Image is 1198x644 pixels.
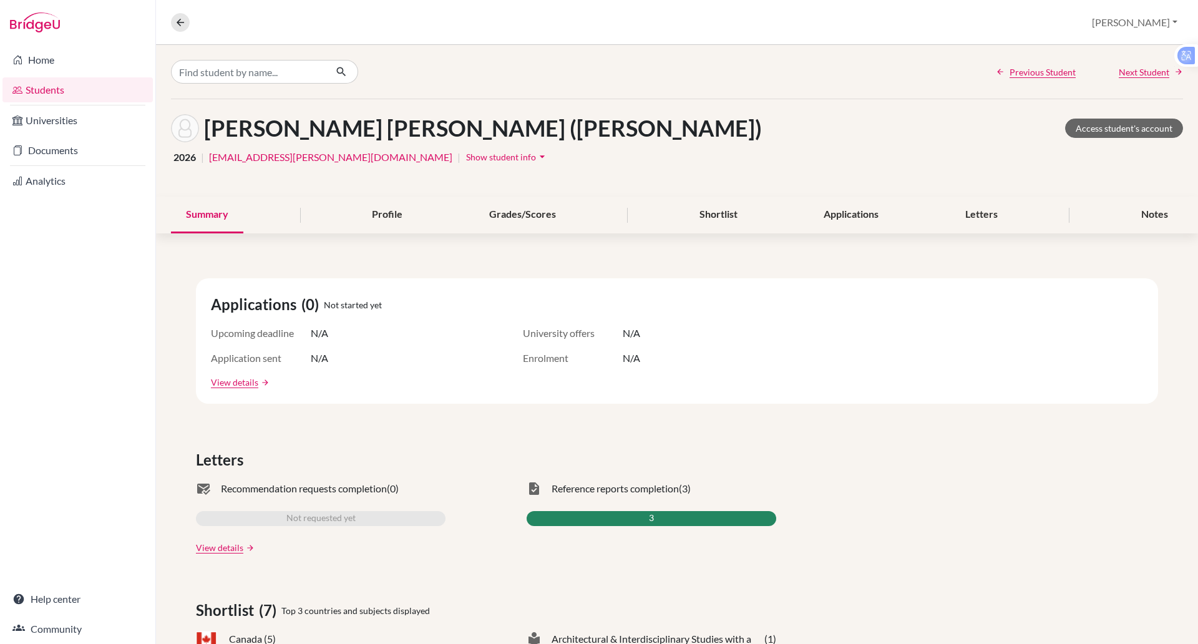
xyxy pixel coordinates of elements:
span: (0) [387,481,399,496]
span: Top 3 countries and subjects displayed [281,604,430,617]
span: Not started yet [324,298,382,311]
div: Letters [950,197,1013,233]
div: Profile [357,197,417,233]
span: 2026 [173,150,196,165]
a: Documents [2,138,153,163]
span: Not requested yet [286,511,356,526]
a: Analytics [2,168,153,193]
a: Community [2,617,153,642]
div: Applications [809,197,894,233]
span: | [201,150,204,165]
span: (7) [259,599,281,622]
span: 3 [649,511,654,526]
span: Applications [211,293,301,316]
span: Letters [196,449,248,471]
div: Grades/Scores [474,197,571,233]
div: Shortlist [684,197,752,233]
img: Bridge-U [10,12,60,32]
a: Previous Student [996,66,1076,79]
div: Summary [171,197,243,233]
span: (3) [679,481,691,496]
span: Show student info [466,152,536,162]
div: Notes [1126,197,1183,233]
img: Ivan Gabriel Arellano (Ivan) Mijares's avatar [171,114,199,142]
span: Next Student [1119,66,1169,79]
h1: [PERSON_NAME] [PERSON_NAME] ([PERSON_NAME]) [204,115,762,142]
span: mark_email_read [196,481,211,496]
a: arrow_forward [258,378,270,387]
span: N/A [311,351,328,366]
a: View details [196,541,243,554]
input: Find student by name... [171,60,326,84]
span: N/A [311,326,328,341]
a: arrow_forward [243,544,255,552]
a: Next Student [1119,66,1183,79]
button: [PERSON_NAME] [1086,11,1183,34]
a: [EMAIL_ADDRESS][PERSON_NAME][DOMAIN_NAME] [209,150,452,165]
a: View details [211,376,258,389]
span: Previous Student [1010,66,1076,79]
a: Home [2,47,153,72]
span: N/A [623,326,640,341]
span: Upcoming deadline [211,326,311,341]
a: Access student's account [1065,119,1183,138]
span: | [457,150,460,165]
span: Shortlist [196,599,259,622]
span: Reference reports completion [552,481,679,496]
span: N/A [623,351,640,366]
span: task [527,481,542,496]
span: Enrolment [523,351,623,366]
a: Help center [2,587,153,612]
span: Recommendation requests completion [221,481,387,496]
span: (0) [301,293,324,316]
a: Universities [2,108,153,133]
span: Application sent [211,351,311,366]
button: Show student infoarrow_drop_down [465,147,549,167]
a: Students [2,77,153,102]
i: arrow_drop_down [536,150,548,163]
span: University offers [523,326,623,341]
